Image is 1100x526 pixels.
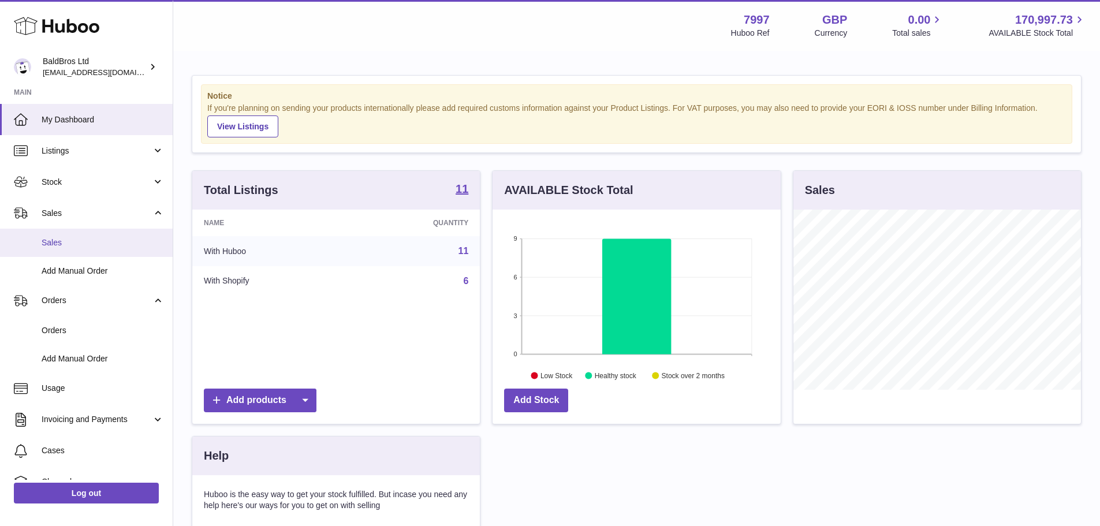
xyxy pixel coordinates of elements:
a: Log out [14,483,159,503]
td: With Huboo [192,236,348,266]
h3: AVAILABLE Stock Total [504,182,633,198]
span: My Dashboard [42,114,164,125]
td: With Shopify [192,266,348,296]
text: Low Stock [540,371,573,379]
span: [EMAIL_ADDRESS][DOMAIN_NAME] [43,68,170,77]
h3: Help [204,448,229,464]
span: Usage [42,383,164,394]
text: 3 [514,312,517,319]
span: Stock [42,177,152,188]
div: Currency [815,28,848,39]
strong: 11 [456,183,468,195]
a: 170,997.73 AVAILABLE Stock Total [989,12,1086,39]
strong: Notice [207,91,1066,102]
span: Add Manual Order [42,266,164,277]
span: Add Manual Order [42,353,164,364]
h3: Total Listings [204,182,278,198]
text: 9 [514,235,517,242]
span: Channels [42,476,164,487]
div: BaldBros Ltd [43,56,147,78]
span: Invoicing and Payments [42,414,152,425]
strong: 7997 [744,12,770,28]
p: Huboo is the easy way to get your stock fulfilled. But incase you need any help here's our ways f... [204,489,468,511]
span: Orders [42,325,164,336]
span: Total sales [892,28,944,39]
div: If you're planning on sending your products internationally please add required customs informati... [207,103,1066,137]
a: 11 [456,183,468,197]
th: Name [192,210,348,236]
span: Cases [42,445,164,456]
text: 0 [514,350,517,357]
span: Listings [42,146,152,156]
a: View Listings [207,115,278,137]
span: Sales [42,208,152,219]
span: 170,997.73 [1015,12,1073,28]
a: 11 [458,246,469,256]
text: 6 [514,274,517,281]
text: Stock over 2 months [662,371,725,379]
span: Orders [42,295,152,306]
text: Healthy stock [595,371,637,379]
a: 0.00 Total sales [892,12,944,39]
a: Add Stock [504,389,568,412]
a: Add products [204,389,316,412]
th: Quantity [348,210,480,236]
a: 6 [463,276,468,286]
div: Huboo Ref [731,28,770,39]
span: AVAILABLE Stock Total [989,28,1086,39]
strong: GBP [822,12,847,28]
h3: Sales [805,182,835,198]
span: Sales [42,237,164,248]
img: internalAdmin-7997@internal.huboo.com [14,58,31,76]
span: 0.00 [908,12,931,28]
